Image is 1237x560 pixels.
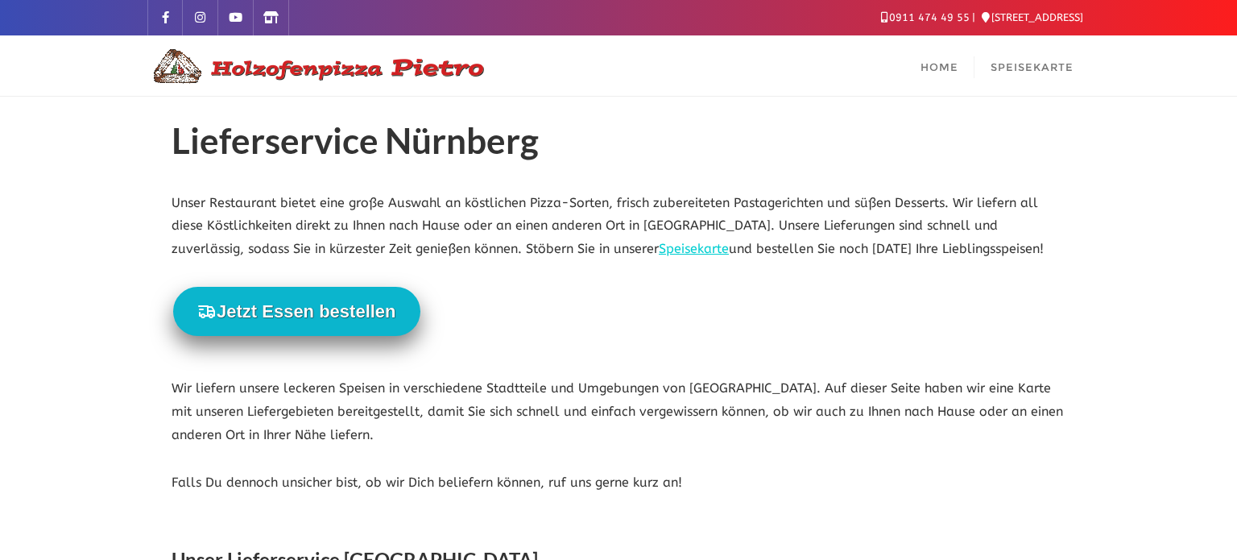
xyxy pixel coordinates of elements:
[904,35,974,96] a: Home
[172,471,1065,495] p: Falls Du dennoch unsicher bist, ob wir Dich beliefern können, ruf uns gerne kurz an!
[659,241,729,256] a: Speisekarte
[172,192,1065,261] p: Unser Restaurant bietet eine große Auswahl an köstlichen Pizza-Sorten, frisch zubereiteten Pastag...
[881,11,970,23] a: 0911 474 49 55
[172,121,1065,168] h1: Lieferservice Nürnberg
[982,11,1083,23] a: [STREET_ADDRESS]
[974,35,1090,96] a: Speisekarte
[172,377,1065,446] p: Wir liefern unsere leckeren Speisen in verschiedene Stadtteile und Umgebungen von [GEOGRAPHIC_DAT...
[147,47,486,85] img: Logo
[173,287,420,336] button: Jetzt Essen bestellen
[921,60,958,73] span: Home
[991,60,1074,73] span: Speisekarte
